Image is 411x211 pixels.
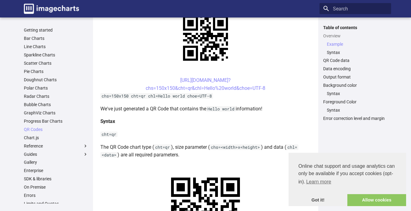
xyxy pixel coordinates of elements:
a: allow cookies [347,194,406,206]
a: Overview [323,33,387,39]
a: Error correction level and margin [323,116,387,121]
label: Table of contents [319,25,391,30]
code: chs=150x150 cht=qr chl=Hello world choe=UTF-8 [100,93,213,99]
a: Sparkline Charts [24,52,88,58]
a: Progress Bar Charts [24,118,88,124]
a: GraphViz Charts [24,110,88,116]
a: On Premise [24,184,88,190]
code: Hello world [206,106,236,112]
nav: Table of contents [319,25,391,121]
a: QR Codes [24,127,88,132]
nav: Overview [323,41,387,55]
input: Search [319,3,391,14]
a: QR Code data [323,58,387,63]
code: chs=<width>x<height> [210,144,261,150]
label: Reference [24,143,88,149]
a: Enterprise [24,168,88,173]
a: dismiss cookie message [289,194,347,206]
a: Doughnut Charts [24,77,88,82]
code: cht=qr [154,144,171,150]
a: Data encoding [323,66,387,71]
p: We've just generated a QR Code that contains the information! [100,105,311,113]
a: Bar Charts [24,36,88,41]
a: Example [327,41,387,47]
p: The QR Code chart type ( ), size parameter ( ) and data ( ) are all required parameters. [100,143,311,159]
a: Output format [323,74,387,80]
label: Guides [24,152,88,157]
a: Foreground Color [323,99,387,105]
nav: Foreground Color [323,107,387,113]
code: cht=qr [100,132,118,137]
a: Line Charts [24,44,88,49]
a: Scatter Charts [24,60,88,66]
a: learn more about cookies [305,177,332,186]
a: Chart.js [24,135,88,140]
a: Syntax [327,107,387,113]
a: Syntax [327,50,387,55]
a: Limits and Quotas [24,201,88,206]
h4: Syntax [100,117,311,125]
a: Getting started [24,27,88,33]
a: Pie Charts [24,69,88,74]
a: Errors [24,193,88,198]
a: Image-Charts documentation [21,1,81,16]
a: SDK & libraries [24,176,88,182]
a: Bubble Charts [24,102,88,107]
span: Online chat support and usage analytics can only be available if you accept cookies (opt-in). [298,163,396,186]
div: cookieconsent [289,153,406,206]
img: logo [24,4,79,14]
a: Radar Charts [24,94,88,99]
a: Polar Charts [24,85,88,91]
a: Gallery [24,159,88,165]
a: Background color [323,82,387,88]
img: chart [172,5,239,71]
a: [URL][DOMAIN_NAME]?chs=150x150&cht=qr&chl=Hello%20world&choe=UTF-8 [146,77,265,91]
a: Syntax [327,91,387,96]
nav: Background color [323,91,387,96]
